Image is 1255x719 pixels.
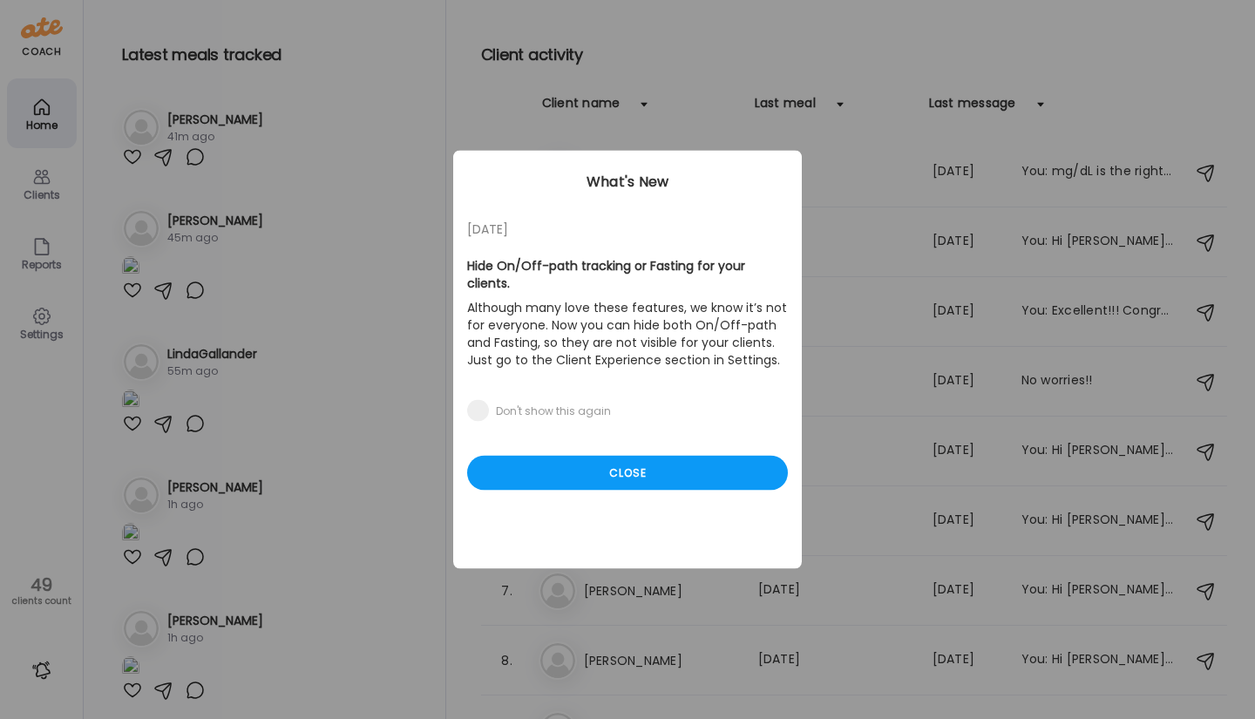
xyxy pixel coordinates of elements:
[467,219,788,240] div: [DATE]
[453,172,802,193] div: What's New
[467,456,788,491] div: Close
[467,295,788,372] p: Although many love these features, we know it’s not for everyone. Now you can hide both On/Off-pa...
[467,257,745,292] b: Hide On/Off-path tracking or Fasting for your clients.
[496,404,611,418] div: Don't show this again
